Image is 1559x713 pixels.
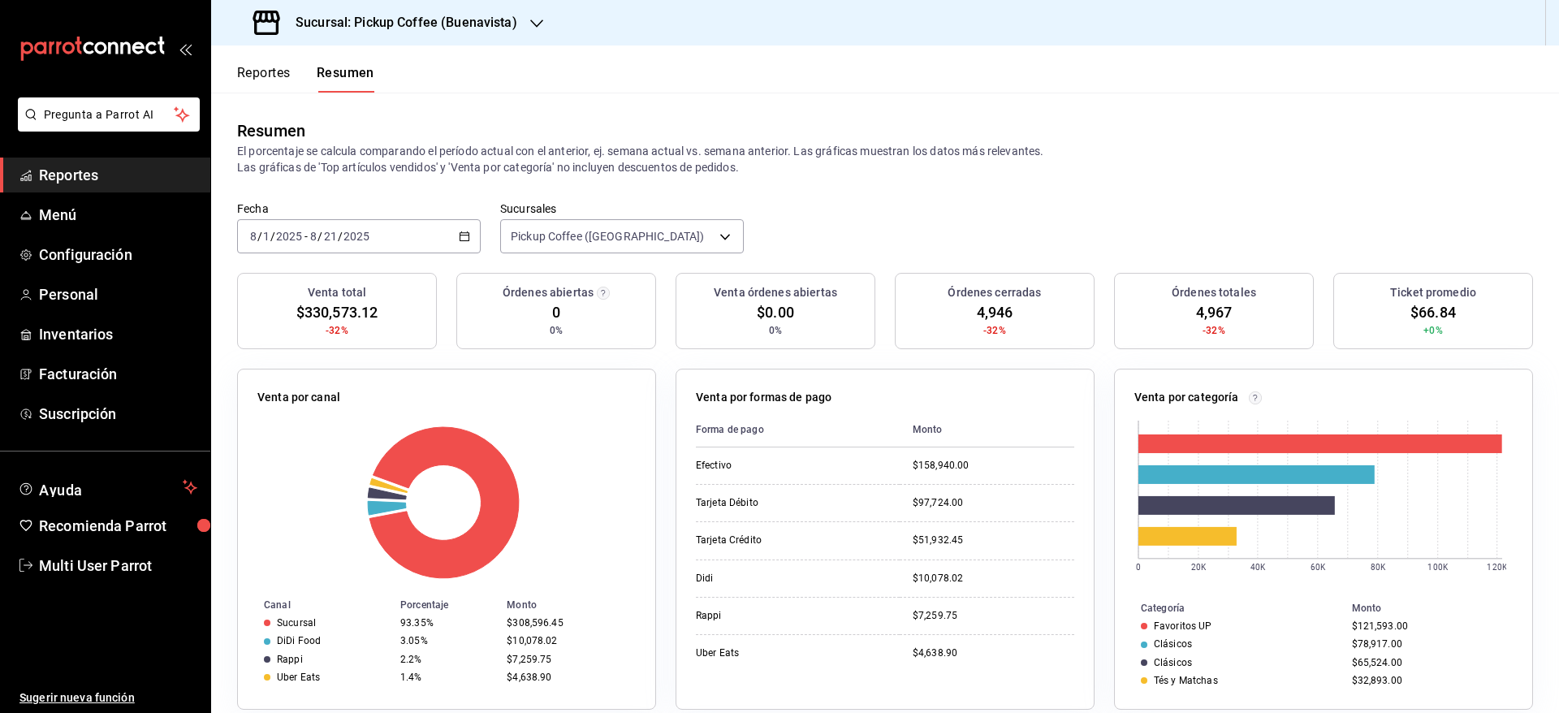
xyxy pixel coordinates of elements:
span: $330,573.12 [296,301,378,323]
text: 60K [1311,563,1326,572]
span: Inventarios [39,323,197,345]
div: 3.05% [400,635,494,646]
h3: Ticket promedio [1390,284,1476,301]
text: 40K [1250,563,1266,572]
span: / [338,230,343,243]
p: El porcentaje se calcula comparando el período actual con el anterior, ej. semana actual vs. sema... [237,143,1533,175]
div: Tarjeta Débito [696,496,858,510]
div: Didi [696,572,858,586]
text: 100K [1428,563,1449,572]
div: navigation tabs [237,65,374,93]
div: $10,078.02 [507,635,629,646]
th: Monto [500,596,655,614]
text: 20K [1191,563,1207,572]
h3: Sucursal: Pickup Coffee (Buenavista) [283,13,517,32]
div: Resumen [237,119,305,143]
div: $4,638.90 [507,672,629,683]
div: Rappi [696,609,858,623]
div: $7,259.75 [507,654,629,665]
text: 120K [1488,563,1508,572]
th: Forma de pago [696,413,900,447]
div: Favoritos UP [1154,620,1212,632]
h3: Órdenes abiertas [503,284,594,301]
span: $66.84 [1410,301,1456,323]
div: Clásicos [1154,657,1192,668]
div: Tarjeta Crédito [696,534,858,547]
span: Facturación [39,363,197,385]
div: 93.35% [400,617,494,629]
div: Sucursal [277,617,316,629]
span: Ayuda [39,477,176,497]
div: DiDi Food [277,635,321,646]
h3: Órdenes cerradas [948,284,1041,301]
input: ---- [343,230,370,243]
span: Reportes [39,164,197,186]
span: +0% [1423,323,1442,338]
span: Suscripción [39,403,197,425]
span: 4,946 [977,301,1013,323]
span: 4,967 [1196,301,1233,323]
span: 0% [550,323,563,338]
div: Uber Eats [277,672,320,683]
input: -- [323,230,338,243]
span: -32% [1203,323,1225,338]
div: Uber Eats [696,646,858,660]
div: $158,940.00 [913,459,1074,473]
button: Resumen [317,65,374,93]
div: $78,917.00 [1352,638,1506,650]
input: ---- [275,230,303,243]
th: Categoría [1115,599,1345,617]
input: -- [249,230,257,243]
div: $32,893.00 [1352,675,1506,686]
span: Personal [39,283,197,305]
div: $121,593.00 [1352,620,1506,632]
div: Rappi [277,654,303,665]
th: Porcentaje [394,596,500,614]
div: $10,078.02 [913,572,1074,586]
input: -- [309,230,317,243]
p: Venta por canal [257,389,340,406]
span: Sugerir nueva función [19,689,197,707]
span: Multi User Parrot [39,555,197,577]
div: $7,259.75 [913,609,1074,623]
label: Fecha [237,203,481,214]
span: Recomienda Parrot [39,515,197,537]
span: $0.00 [757,301,794,323]
span: / [317,230,322,243]
span: -32% [983,323,1006,338]
div: Tés y Matchas [1154,675,1218,686]
div: 2.2% [400,654,494,665]
div: $97,724.00 [913,496,1074,510]
button: open_drawer_menu [179,42,192,55]
span: -32% [326,323,348,338]
p: Venta por categoría [1134,389,1239,406]
span: 0 [552,301,560,323]
button: Pregunta a Parrot AI [18,97,200,132]
div: 1.4% [400,672,494,683]
span: Menú [39,204,197,226]
div: Efectivo [696,459,858,473]
a: Pregunta a Parrot AI [11,118,200,135]
span: / [257,230,262,243]
button: Reportes [237,65,291,93]
span: - [304,230,308,243]
span: 0% [769,323,782,338]
div: $65,524.00 [1352,657,1506,668]
p: Venta por formas de pago [696,389,831,406]
h3: Venta órdenes abiertas [714,284,837,301]
th: Monto [1345,599,1532,617]
th: Canal [238,596,394,614]
label: Sucursales [500,203,744,214]
div: $51,932.45 [913,534,1074,547]
text: 80K [1371,563,1386,572]
span: Configuración [39,244,197,266]
span: / [270,230,275,243]
div: Clásicos [1154,638,1192,650]
span: Pregunta a Parrot AI [44,106,175,123]
span: Pickup Coffee ([GEOGRAPHIC_DATA]) [511,228,704,244]
text: 0 [1136,563,1141,572]
input: -- [262,230,270,243]
div: $308,596.45 [507,617,629,629]
th: Monto [900,413,1074,447]
div: $4,638.90 [913,646,1074,660]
